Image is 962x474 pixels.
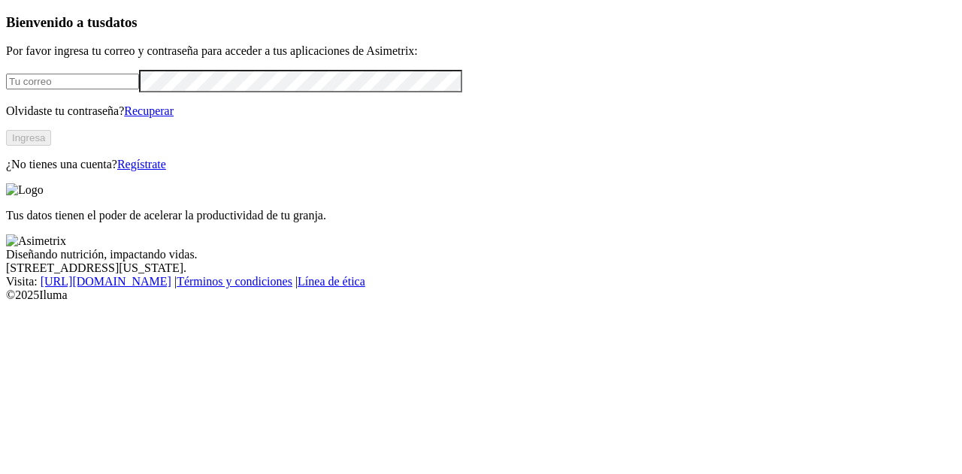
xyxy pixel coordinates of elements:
[6,74,139,89] input: Tu correo
[6,183,44,197] img: Logo
[6,130,51,146] button: Ingresa
[105,14,138,30] span: datos
[124,104,174,117] a: Recuperar
[298,275,365,288] a: Línea de ética
[6,44,956,58] p: Por favor ingresa tu correo y contraseña para acceder a tus aplicaciones de Asimetrix:
[6,104,956,118] p: Olvidaste tu contraseña?
[6,158,956,171] p: ¿No tienes una cuenta?
[6,234,66,248] img: Asimetrix
[41,275,171,288] a: [URL][DOMAIN_NAME]
[6,288,956,302] div: © 2025 Iluma
[6,209,956,222] p: Tus datos tienen el poder de acelerar la productividad de tu granja.
[6,261,956,275] div: [STREET_ADDRESS][US_STATE].
[6,14,956,31] h3: Bienvenido a tus
[6,248,956,261] div: Diseñando nutrición, impactando vidas.
[6,275,956,288] div: Visita : | |
[177,275,292,288] a: Términos y condiciones
[117,158,166,171] a: Regístrate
